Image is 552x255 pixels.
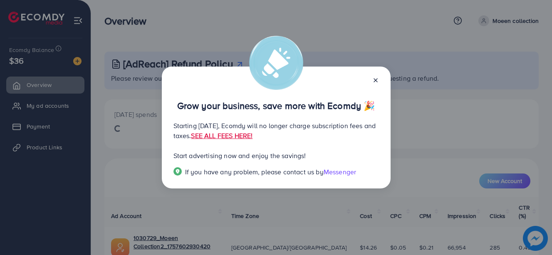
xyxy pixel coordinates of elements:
[173,151,379,161] p: Start advertising now and enjoy the savings!
[173,167,182,176] img: Popup guide
[191,131,252,140] a: SEE ALL FEES HERE!
[185,167,324,176] span: If you have any problem, please contact us by
[173,121,379,141] p: Starting [DATE], Ecomdy will no longer charge subscription fees and taxes.
[173,101,379,111] p: Grow your business, save more with Ecomdy 🎉
[249,36,303,90] img: alert
[324,167,356,176] span: Messenger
